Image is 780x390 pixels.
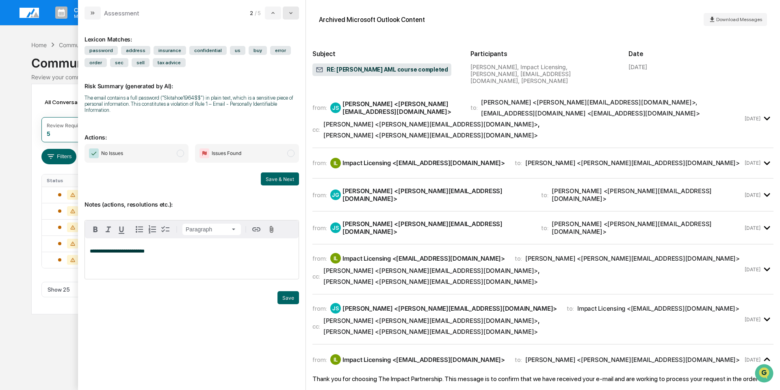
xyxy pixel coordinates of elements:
time: Tuesday, September 23, 2025 at 6:20:30 AM [745,357,760,363]
div: JS [330,102,341,113]
span: to: [541,224,548,232]
button: Filters [41,149,77,164]
span: to: [541,191,548,199]
span: to: [515,356,522,364]
div: 🖐️ [8,103,15,110]
button: Save & Next [261,172,299,185]
a: 🔎Data Lookup [5,115,54,129]
div: [EMAIL_ADDRESS][DOMAIN_NAME] <[EMAIL_ADDRESS][DOMAIN_NAME]> [481,109,700,117]
span: to: [567,305,574,312]
div: Home [31,41,47,48]
div: JS [330,222,341,233]
a: Powered byPylon [57,137,98,144]
div: [PERSON_NAME] <[PERSON_NAME][EMAIL_ADDRESS][DOMAIN_NAME]> , [481,98,698,106]
div: Communications Archive [31,49,749,70]
span: Pylon [81,138,98,144]
div: Impact Licensing <[EMAIL_ADDRESS][DOMAIN_NAME]> [577,305,739,312]
div: JS [330,303,341,314]
span: from: [312,255,327,262]
iframe: Open customer support [754,363,776,385]
div: Impact Licensing <[EMAIL_ADDRESS][DOMAIN_NAME]> [342,356,505,364]
span: Attestations [67,102,101,111]
div: [PERSON_NAME] <[PERSON_NAME][EMAIL_ADDRESS][DOMAIN_NAME]> [323,120,538,128]
img: logo [19,8,39,18]
span: from: [312,191,327,199]
div: 5 [47,130,50,137]
time: Tuesday, September 23, 2025 at 6:20:22 AM [745,316,760,322]
time: Monday, September 22, 2025 at 12:31:42 PM [745,115,760,122]
p: Actions: [84,124,299,141]
div: [PERSON_NAME] <[PERSON_NAME][EMAIL_ADDRESS][DOMAIN_NAME]> [552,220,743,235]
div: Start new chat [28,62,133,70]
span: RE: [PERSON_NAME] AML course completed [316,66,448,74]
div: Impact Licensing <[EMAIL_ADDRESS][DOMAIN_NAME]> [342,255,505,262]
span: insurance [154,46,186,55]
img: Checkmark [89,148,99,158]
span: order [84,58,107,67]
div: [PERSON_NAME] <[PERSON_NAME][EMAIL_ADDRESS][DOMAIN_NAME]> [323,328,538,336]
span: No Issues [101,149,123,157]
div: Communications Archive [59,41,125,48]
div: [PERSON_NAME] <[PERSON_NAME][EMAIL_ADDRESS][DOMAIN_NAME]> [525,159,740,167]
span: Data Lookup [16,118,51,126]
div: We're available if you need us! [28,70,103,77]
span: , [323,317,539,325]
button: Save [277,291,299,304]
div: [PERSON_NAME], Impact Licensing, [PERSON_NAME], [EMAIL_ADDRESS][DOMAIN_NAME], [PERSON_NAME] [470,63,615,84]
div: [PERSON_NAME] <[PERSON_NAME][EMAIL_ADDRESS][DOMAIN_NAME]> [525,255,740,262]
div: Assessment [104,9,139,17]
span: to: [515,159,522,167]
div: IL [330,158,341,168]
span: us [230,46,245,55]
div: 🗄️ [59,103,65,110]
div: IL [330,253,341,264]
span: Download Messages [716,17,762,22]
a: 🖐️Preclearance [5,99,56,114]
div: [PERSON_NAME] <[PERSON_NAME][EMAIL_ADDRESS][DOMAIN_NAME]> [342,187,531,203]
div: [PERSON_NAME] <[PERSON_NAME][EMAIL_ADDRESS][DOMAIN_NAME]> [342,100,461,115]
span: address [121,46,150,55]
span: Preclearance [16,102,52,111]
span: sec [110,58,128,67]
span: cc: [312,126,320,133]
h2: Subject [312,50,457,58]
div: [PERSON_NAME] <[PERSON_NAME][EMAIL_ADDRESS][DOMAIN_NAME]> [323,267,538,275]
span: / 5 [255,10,263,16]
span: confidential [189,46,227,55]
div: [PERSON_NAME] <[PERSON_NAME][EMAIL_ADDRESS][DOMAIN_NAME]> [342,305,557,312]
div: [PERSON_NAME] <[PERSON_NAME][EMAIL_ADDRESS][DOMAIN_NAME]> [323,131,538,139]
div: [PERSON_NAME] <[PERSON_NAME][EMAIL_ADDRESS][DOMAIN_NAME]> [525,356,740,364]
span: , [323,120,539,128]
span: from: [312,224,327,232]
button: Attach files [264,224,279,235]
span: password [84,46,118,55]
div: [DATE] [628,63,647,70]
div: [PERSON_NAME] <[PERSON_NAME][EMAIL_ADDRESS][DOMAIN_NAME]> [342,220,531,235]
span: to: [470,104,478,111]
p: Risk Summary (generated by AI): [84,73,299,89]
h2: Date [628,50,773,58]
div: [PERSON_NAME] <[PERSON_NAME][EMAIL_ADDRESS][DOMAIN_NAME]> [552,187,743,203]
button: Block type [182,224,241,235]
time: Monday, September 22, 2025 at 12:32:01 PM [745,160,760,166]
time: Monday, September 22, 2025 at 12:32:37 PM [745,225,760,231]
span: from: [312,356,327,364]
button: Italic [102,223,115,236]
img: 1746055101610-c473b297-6a78-478c-a979-82029cc54cd1 [8,62,23,77]
div: Review your communication records across channels [31,74,749,81]
span: to: [515,255,522,262]
a: 🗄️Attestations [56,99,104,114]
span: 2 [250,10,253,16]
span: from: [312,305,327,312]
div: [PERSON_NAME] <[PERSON_NAME][EMAIL_ADDRESS][DOMAIN_NAME]> [323,317,538,325]
time: Tuesday, September 23, 2025 at 6:12:51 AM [745,266,760,272]
span: , [323,267,539,275]
div: Impact Licensing <[EMAIL_ADDRESS][DOMAIN_NAME]> [342,159,505,167]
p: How can we help? [8,17,148,30]
span: from: [312,104,327,111]
span: buy [249,46,267,55]
button: Download Messages [704,13,767,26]
div: 🔎 [8,119,15,125]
